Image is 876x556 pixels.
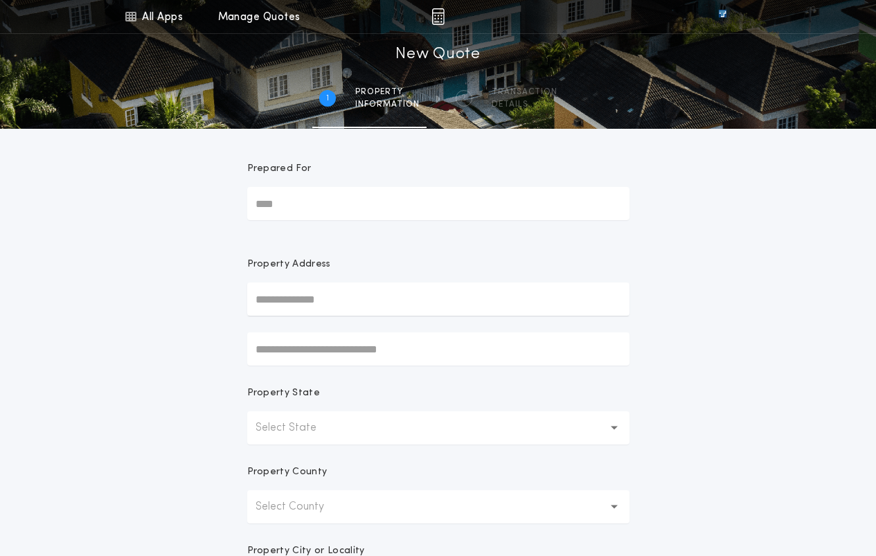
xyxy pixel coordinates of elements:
h2: 1 [326,93,329,104]
p: Prepared For [247,162,312,176]
p: Property Address [247,258,629,271]
span: information [355,99,420,110]
h2: 2 [461,93,466,104]
input: Prepared For [247,187,629,220]
span: Transaction [492,87,557,98]
p: Select State [256,420,339,436]
p: Property State [247,386,320,400]
p: Property County [247,465,328,479]
button: Select State [247,411,629,445]
img: img [431,8,445,25]
button: Select County [247,490,629,523]
h1: New Quote [395,44,480,66]
span: Property [355,87,420,98]
p: Select County [256,499,346,515]
span: details [492,99,557,110]
img: vs-icon [693,10,751,24]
